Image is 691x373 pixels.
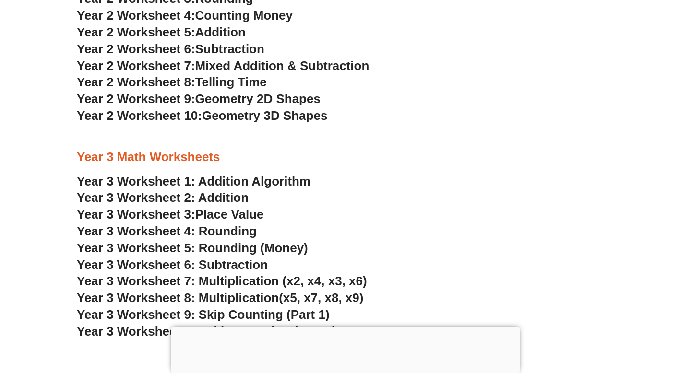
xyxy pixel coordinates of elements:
span: Place Value [195,207,264,221]
a: Year 2 Worksheet 4:Counting Money [77,8,293,23]
a: Year 3 Worksheet 10: Skip Counting (Part 2) [77,324,336,338]
span: Geometry 3D Shapes [202,108,327,123]
span: Year 3 Worksheet 8: Multiplication [77,291,279,305]
a: Year 2 Worksheet 7:Mixed Addition & Subtraction [77,58,369,73]
a: Year 2 Worksheet 5:Addition [77,25,246,39]
span: Year 2 Worksheet 10: [77,108,202,123]
a: Year 3 Worksheet 3:Place Value [77,207,264,221]
span: Year 2 Worksheet 9: [77,92,195,106]
iframe: Advertisement [171,327,520,371]
span: Year 2 Worksheet 5: [77,25,195,39]
a: Year 3 Worksheet 1: Addition Algorithm [77,174,310,188]
span: Year 2 Worksheet 4: [77,8,195,23]
span: Telling Time [195,75,267,89]
span: (x5, x7, x8, x9) [279,291,363,305]
a: Year 3 Worksheet 6: Subtraction [77,257,268,272]
span: Geometry 2D Shapes [195,92,321,106]
span: Year 2 Worksheet 8: [77,75,195,89]
a: Year 2 Worksheet 8:Telling Time [77,75,267,89]
a: Year 3 Worksheet 7: Multiplication (x2, x4, x3, x6) [77,274,367,288]
span: Year 3 Worksheet 3: [77,207,195,221]
a: Year 3 Worksheet 9: Skip Counting (Part 1) [77,307,330,322]
a: Year 3 Worksheet 4: Rounding [77,224,257,238]
iframe: Chat Widget [643,327,691,373]
a: Year 3 Worksheet 5: Rounding (Money) [77,241,308,255]
a: Year 3 Worksheet 2: Addition [77,190,249,205]
span: Year 2 Worksheet 6: [77,42,195,56]
span: Addition [195,25,246,39]
a: Year 2 Worksheet 9:Geometry 2D Shapes [77,92,321,106]
span: Subtraction [195,42,264,56]
span: Year 2 Worksheet 7: [77,58,195,73]
a: Year 3 Worksheet 8: Multiplication(x5, x7, x8, x9) [77,291,363,305]
h3: Year 3 Math Worksheets [77,149,614,165]
span: Counting Money [195,8,293,23]
a: Year 2 Worksheet 6:Subtraction [77,42,264,56]
a: Year 2 Worksheet 10:Geometry 3D Shapes [77,108,327,123]
span: Mixed Addition & Subtraction [195,58,369,73]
